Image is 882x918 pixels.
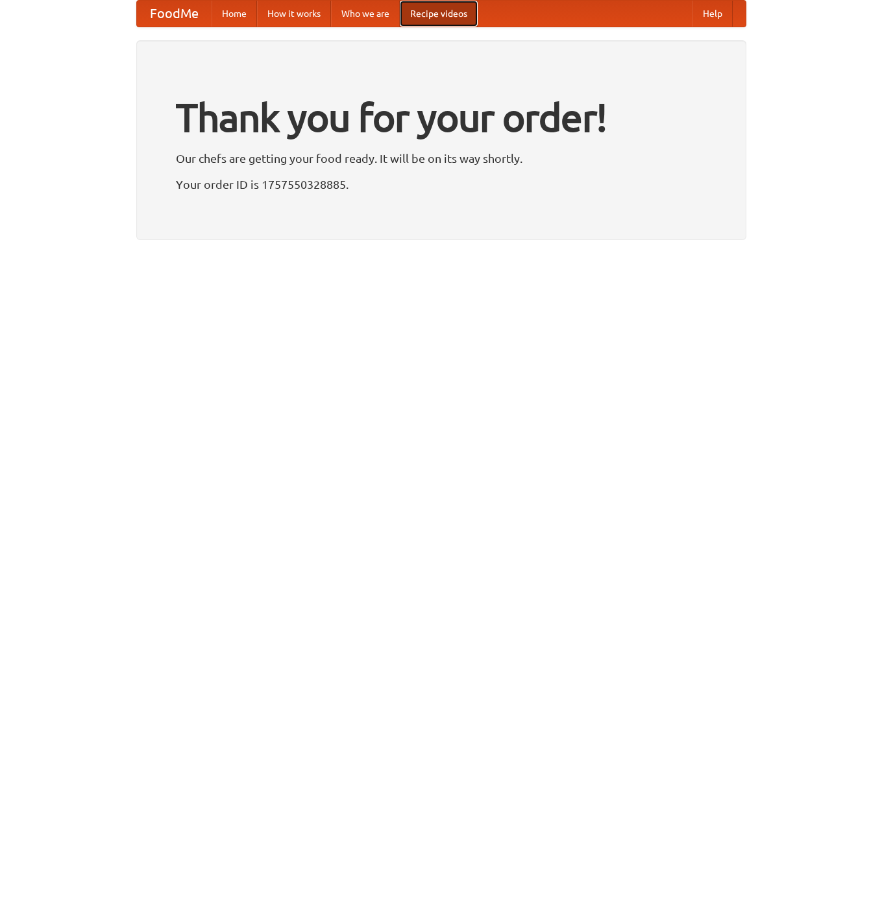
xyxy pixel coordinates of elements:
[176,175,707,194] p: Your order ID is 1757550328885.
[176,86,707,149] h1: Thank you for your order!
[692,1,733,27] a: Help
[331,1,400,27] a: Who we are
[400,1,478,27] a: Recipe videos
[257,1,331,27] a: How it works
[176,149,707,168] p: Our chefs are getting your food ready. It will be on its way shortly.
[212,1,257,27] a: Home
[137,1,212,27] a: FoodMe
